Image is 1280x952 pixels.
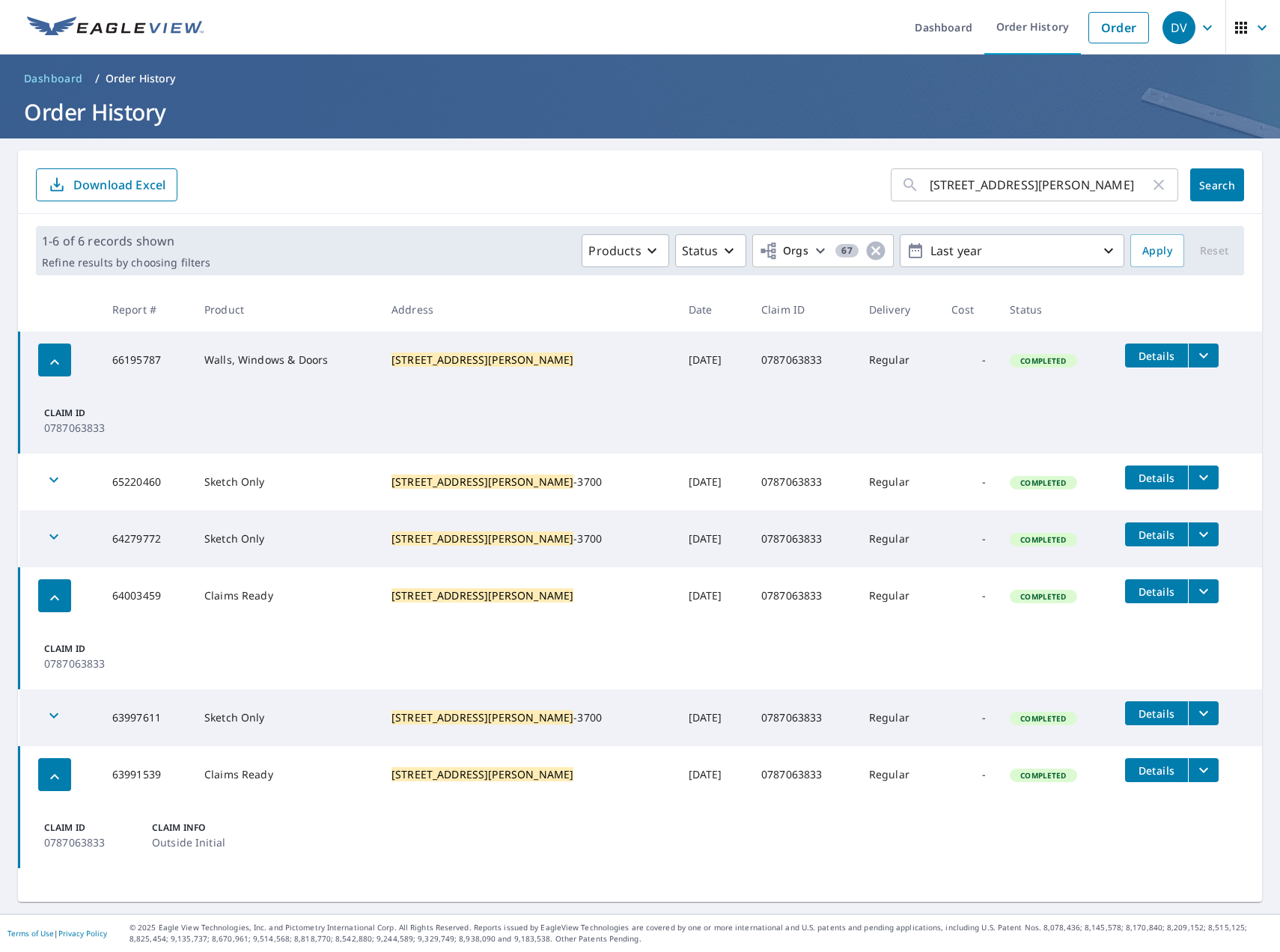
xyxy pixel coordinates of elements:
[939,287,998,332] th: Cost
[588,242,641,260] p: Products
[675,234,746,267] button: Status
[73,177,165,193] p: Download Excel
[44,821,134,834] p: Claim ID
[1125,466,1188,489] button: detailsBtn-65220460
[939,746,998,803] td: -
[1188,344,1219,367] button: filesDropdownBtn-66195787
[44,834,134,850] p: 0787063833
[939,332,998,388] td: -
[1125,579,1188,603] button: detailsBtn-64003459
[391,767,573,781] mark: [STREET_ADDRESS][PERSON_NAME]
[857,454,939,510] td: Regular
[1011,477,1075,488] span: Completed
[857,746,939,803] td: Regular
[391,475,573,489] mark: [STREET_ADDRESS][PERSON_NAME]
[1011,356,1075,366] span: Completed
[18,67,89,91] a: Dashboard
[749,332,857,388] td: 0787063833
[106,71,176,86] p: Order History
[749,454,857,510] td: 0787063833
[380,287,677,332] th: Address
[835,245,859,256] span: 67
[192,287,380,332] th: Product
[682,242,719,260] p: Status
[36,168,177,201] button: Download Excel
[1134,707,1179,721] span: Details
[930,164,1150,206] input: Address, Report #, Claim ID, etc.
[100,510,192,567] td: 64279772
[192,689,380,746] td: Sketch Only
[100,567,192,624] td: 64003459
[857,689,939,746] td: Regular
[677,287,749,332] th: Date
[192,332,380,388] td: Walls, Windows & Doors
[1134,349,1179,363] span: Details
[1142,242,1172,260] span: Apply
[749,746,857,803] td: 0787063833
[1202,178,1232,192] span: Search
[677,332,749,388] td: [DATE]
[1134,585,1179,599] span: Details
[152,834,242,850] p: Outside Initial
[1130,234,1184,267] button: Apply
[192,510,380,567] td: Sketch Only
[759,242,809,260] span: Orgs
[58,928,107,939] a: Privacy Policy
[1125,701,1188,725] button: detailsBtn-63997611
[677,454,749,510] td: [DATE]
[24,71,83,86] span: Dashboard
[582,234,668,267] button: Products
[939,689,998,746] td: -
[1011,534,1075,545] span: Completed
[998,287,1113,332] th: Status
[900,234,1124,267] button: Last year
[1134,763,1179,778] span: Details
[939,567,998,624] td: -
[677,746,749,803] td: [DATE]
[1188,466,1219,489] button: filesDropdownBtn-65220460
[939,454,998,510] td: -
[1011,591,1075,602] span: Completed
[192,746,380,803] td: Claims Ready
[44,406,134,420] p: Claim ID
[100,454,192,510] td: 65220460
[100,287,192,332] th: Report #
[749,567,857,624] td: 0787063833
[391,353,573,367] mark: [STREET_ADDRESS][PERSON_NAME]
[1125,522,1188,546] button: detailsBtn-64279772
[7,928,54,939] a: Terms of Use
[7,929,107,938] p: |
[1125,758,1188,782] button: detailsBtn-63991539
[27,16,204,39] img: EV Logo
[44,642,134,656] p: Claim ID
[1088,12,1149,43] a: Order
[391,588,573,602] mark: [STREET_ADDRESS][PERSON_NAME]
[391,475,665,489] div: -3700
[749,689,857,746] td: 0787063833
[1188,758,1219,782] button: filesDropdownBtn-63991539
[749,510,857,567] td: 0787063833
[100,746,192,803] td: 63991539
[1134,528,1179,542] span: Details
[42,256,210,269] p: Refine results by choosing filters
[192,454,380,510] td: Sketch Only
[1134,471,1179,485] span: Details
[857,287,939,332] th: Delivery
[152,821,242,834] p: Claim Info
[1162,11,1195,44] div: DV
[18,67,1262,91] nav: breadcrumb
[677,567,749,624] td: [DATE]
[391,531,573,546] mark: [STREET_ADDRESS][PERSON_NAME]
[857,567,939,624] td: Regular
[1188,522,1219,546] button: filesDropdownBtn-64279772
[100,332,192,388] td: 66195787
[1190,168,1244,201] button: Search
[1188,579,1219,603] button: filesDropdownBtn-64003459
[44,420,134,436] p: 0787063833
[1188,701,1219,725] button: filesDropdownBtn-63997611
[677,689,749,746] td: [DATE]
[1011,713,1075,724] span: Completed
[1011,770,1075,781] span: Completed
[749,287,857,332] th: Claim ID
[924,238,1100,264] p: Last year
